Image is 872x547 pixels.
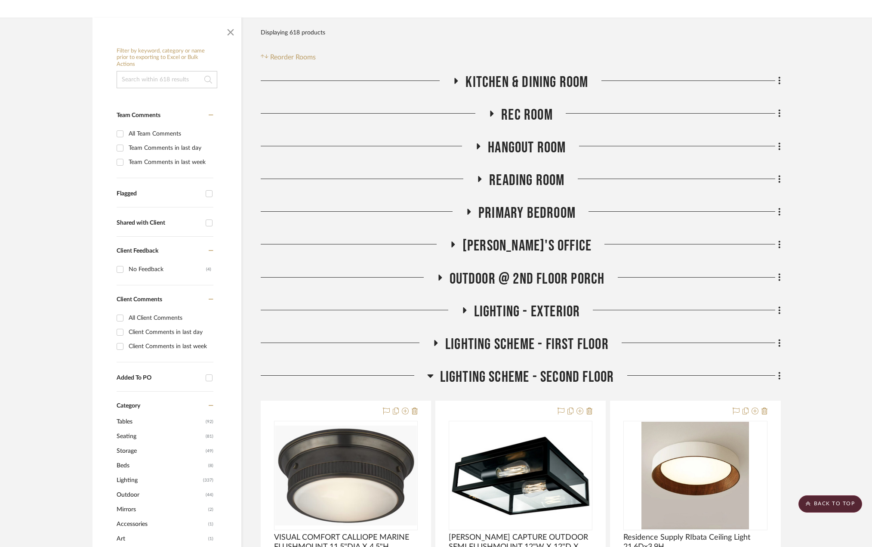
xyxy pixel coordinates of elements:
div: All Client Comments [129,311,211,325]
div: Client Comments in last week [129,340,211,353]
div: 0 [449,421,592,530]
div: Team Comments in last day [129,141,211,155]
span: OUTDOOR @ 2ND FLOOR PORCH [450,270,605,288]
span: Storage [117,444,203,458]
span: (2) [208,503,213,516]
div: All Team Comments [129,127,211,141]
span: [PERSON_NAME]'s Office [462,237,592,255]
span: LIGHTING SCHEME - FIRST FLOOR [445,335,609,354]
div: Flagged [117,190,201,198]
span: Reorder Rooms [270,52,316,62]
span: (1) [208,532,213,546]
input: Search within 618 results [117,71,217,88]
span: Rec Room [501,106,553,124]
span: (92) [206,415,213,429]
span: Outdoor [117,488,203,502]
span: (337) [203,473,213,487]
span: Team Comments [117,112,160,118]
span: Client Feedback [117,248,158,254]
div: Shared with Client [117,219,201,227]
span: Tables [117,414,203,429]
span: Beds [117,458,206,473]
span: LIGHTING SCHEME - SECOND FLOOR [440,368,614,386]
span: Lighting [117,473,201,488]
span: Art [117,532,206,546]
span: Seating [117,429,203,444]
span: (8) [208,459,213,473]
img: Residence Supply RIbata Ceiling Light 21.6Dx3.9H [641,422,749,529]
span: Kitchen & Dining Room [465,73,588,92]
span: Hangout Room [488,139,566,157]
img: NORWELL CAPTURE OUTDOOR SEMI FLUSHMOUNT 12"W X 12"D X 4.5"H [450,435,592,516]
div: Client Comments in last day [129,325,211,339]
button: Close [222,22,239,39]
img: VISUAL COMFORT CALLIOPE MARINE FLUSHMOUNT 11.5"DIA X 4.5"H [275,426,417,525]
span: Client Comments [117,297,162,303]
div: Displaying 618 products [261,24,325,41]
span: (1) [208,517,213,531]
span: Accessories [117,517,206,532]
h6: Filter by keyword, category or name prior to exporting to Excel or Bulk Actions [117,48,217,68]
span: Primary Bedroom [478,204,576,223]
span: LIGHTING - EXTERIOR [474,303,580,321]
div: No Feedback [129,263,206,276]
span: (81) [206,430,213,443]
div: Team Comments in last week [129,155,211,169]
span: (49) [206,444,213,458]
button: Reorder Rooms [261,52,316,62]
div: 0 [274,421,417,530]
div: Added To PO [117,374,201,382]
span: (44) [206,488,213,502]
div: (4) [206,263,211,276]
span: Category [117,402,140,410]
scroll-to-top-button: BACK TO TOP [798,495,862,513]
span: Reading Room [489,171,564,190]
span: Mirrors [117,502,206,517]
